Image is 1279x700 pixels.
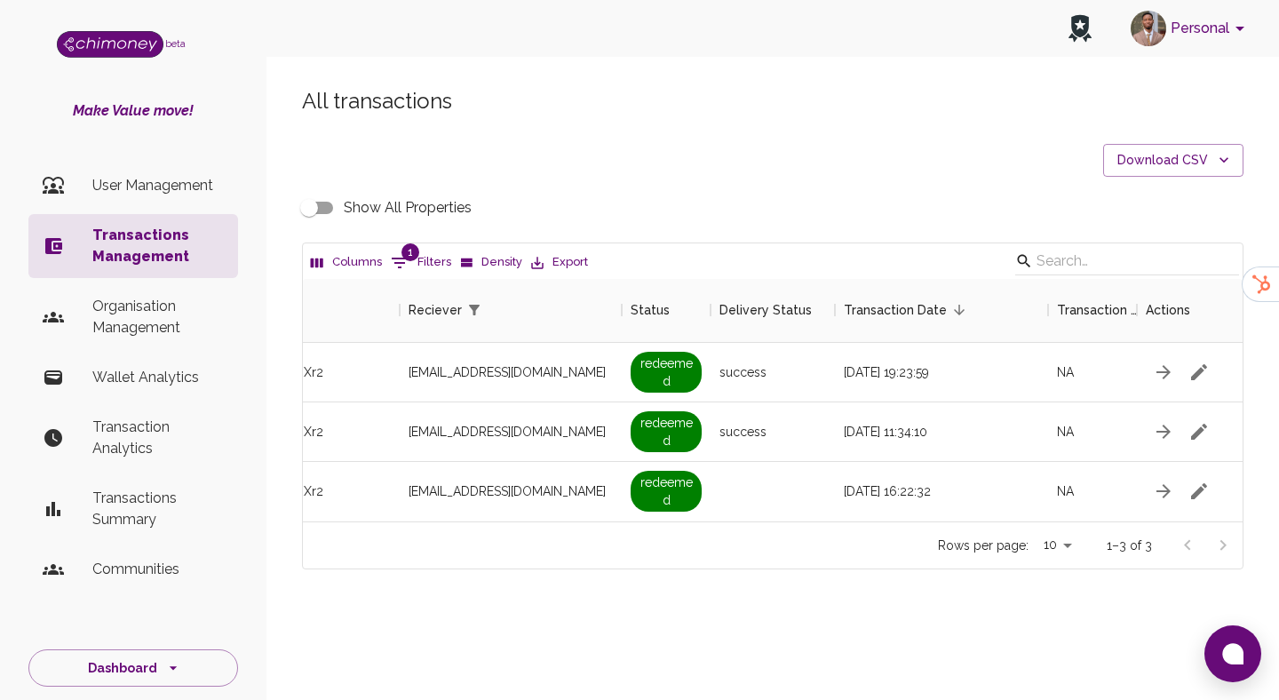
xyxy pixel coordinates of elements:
img: avatar [1131,11,1166,46]
button: Open chat window [1204,625,1261,682]
button: Density [456,249,527,276]
img: Logo [57,31,163,58]
span: 1 [401,243,419,261]
button: account of current user [1124,5,1258,52]
div: success [711,402,835,462]
div: Actions [1146,278,1190,342]
div: [DATE] 11:34:10 [835,402,1048,462]
div: NA [1048,462,1137,521]
input: Search… [1037,247,1212,275]
div: Initiator [115,278,400,342]
div: Actions [1137,278,1270,342]
button: Dashboard [28,649,238,688]
button: Export [527,249,592,276]
div: Reciever [409,278,462,342]
div: Transaction Date [844,278,947,342]
p: Transactions Management [92,225,224,267]
div: 10 [1036,532,1078,558]
p: Rows per page: [938,537,1029,554]
button: Sort [487,298,512,322]
div: 1 active filter [462,298,487,322]
div: Status [622,278,711,342]
div: Delivery Status [711,278,835,342]
div: Transaction payment Method [1048,278,1137,342]
span: beta [165,38,186,49]
p: Transactions Summary [92,488,224,530]
div: Reciever [400,278,622,342]
div: Transaction Date [835,278,1048,342]
button: Download CSV [1103,144,1243,177]
div: Status [631,278,670,342]
h5: All transactions [302,87,1243,115]
button: Select columns [306,249,386,276]
div: Transaction payment Method [1057,278,1137,342]
span: Show All Properties [344,197,472,219]
p: Organisation Management [92,296,224,338]
div: NA [1048,343,1137,402]
button: Show filters [386,249,456,277]
span: [EMAIL_ADDRESS][DOMAIN_NAME] [409,482,606,500]
p: User Management [92,175,224,196]
p: Communities [92,559,224,580]
button: Show filters [462,298,487,322]
div: success [711,343,835,402]
span: redeemed [631,411,702,452]
button: Sort [947,298,972,322]
span: [EMAIL_ADDRESS][DOMAIN_NAME] [409,363,606,381]
p: 1–3 of 3 [1107,537,1152,554]
span: [EMAIL_ADDRESS][DOMAIN_NAME] [409,423,606,441]
div: [DATE] 19:23:59 [835,343,1048,402]
div: [DATE] 16:22:32 [835,462,1048,521]
span: redeemed [631,352,702,393]
p: Transaction Analytics [92,417,224,459]
div: NA [1048,402,1137,462]
span: redeemed [631,471,702,512]
div: Delivery Status [719,278,812,342]
div: Search [1015,247,1239,279]
p: Wallet Analytics [92,367,224,388]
